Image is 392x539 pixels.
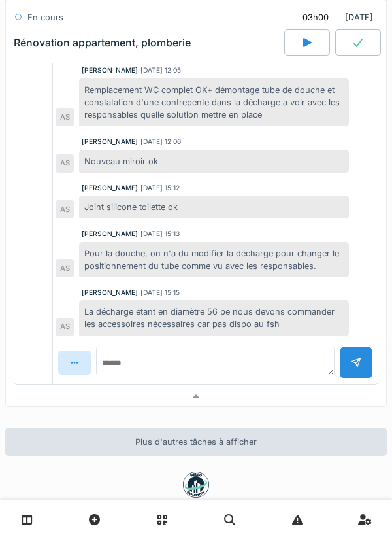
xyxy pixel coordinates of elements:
div: [PERSON_NAME] [82,137,138,147]
div: 03h00 [302,11,329,24]
div: AS [56,108,74,126]
div: AS [56,259,74,277]
div: [DATE] [291,5,378,29]
div: AS [56,200,74,218]
div: Nouveau miroir ok [79,150,349,173]
div: [PERSON_NAME] [82,183,138,193]
img: badge-BVDL4wpA.svg [183,472,209,498]
div: AS [56,318,74,336]
div: Joint silicone toilette ok [79,196,349,218]
div: [PERSON_NAME] [82,65,138,75]
div: [DATE] 12:05 [140,65,181,75]
div: [DATE] 15:12 [140,183,180,193]
div: La décharge étant en diamètre 56 pe nous devons commander les accessoires nécessaires car pas dis... [79,300,349,336]
div: Pour la douche, on n'a du modifier la décharge pour changer le positionnement du tube comme vu av... [79,242,349,277]
div: [PERSON_NAME] [82,288,138,298]
div: [DATE] 15:15 [140,288,180,298]
div: [PERSON_NAME] [82,229,138,239]
div: Rénovation appartement, plomberie [14,37,191,49]
div: En cours [27,11,63,24]
div: [DATE] 12:06 [140,137,181,147]
div: AS [56,154,74,173]
div: Plus d'autres tâches à afficher [5,428,387,456]
div: [DATE] 15:13 [140,229,180,239]
div: Remplacement WC complet OK+ démontage tube de douche et constatation d'une contrepente dans la dé... [79,78,349,127]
